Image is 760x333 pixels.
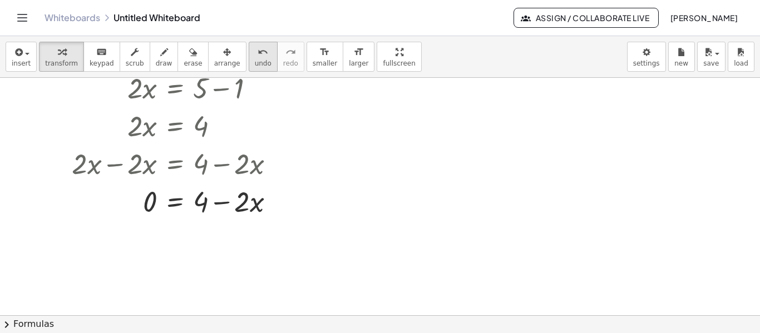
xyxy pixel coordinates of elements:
[734,59,748,67] span: load
[214,59,240,67] span: arrange
[383,59,415,67] span: fullscreen
[83,42,120,72] button: keyboardkeypad
[255,59,272,67] span: undo
[120,42,150,72] button: scrub
[45,59,78,67] span: transform
[6,42,37,72] button: insert
[208,42,246,72] button: arrange
[285,46,296,59] i: redo
[514,8,659,28] button: Assign / Collaborate Live
[277,42,304,72] button: redoredo
[184,59,202,67] span: erase
[249,42,278,72] button: undoundo
[697,42,726,72] button: save
[13,9,31,27] button: Toggle navigation
[126,59,144,67] span: scrub
[343,42,374,72] button: format_sizelarger
[670,13,738,23] span: [PERSON_NAME]
[319,46,330,59] i: format_size
[283,59,298,67] span: redo
[90,59,114,67] span: keypad
[258,46,268,59] i: undo
[156,59,172,67] span: draw
[39,42,84,72] button: transform
[668,42,695,72] button: new
[703,59,719,67] span: save
[661,8,747,28] button: [PERSON_NAME]
[377,42,421,72] button: fullscreen
[150,42,179,72] button: draw
[349,59,368,67] span: larger
[728,42,754,72] button: load
[12,59,31,67] span: insert
[674,59,688,67] span: new
[313,59,337,67] span: smaller
[633,59,660,67] span: settings
[177,42,208,72] button: erase
[627,42,666,72] button: settings
[523,13,649,23] span: Assign / Collaborate Live
[353,46,364,59] i: format_size
[45,12,100,23] a: Whiteboards
[96,46,107,59] i: keyboard
[307,42,343,72] button: format_sizesmaller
